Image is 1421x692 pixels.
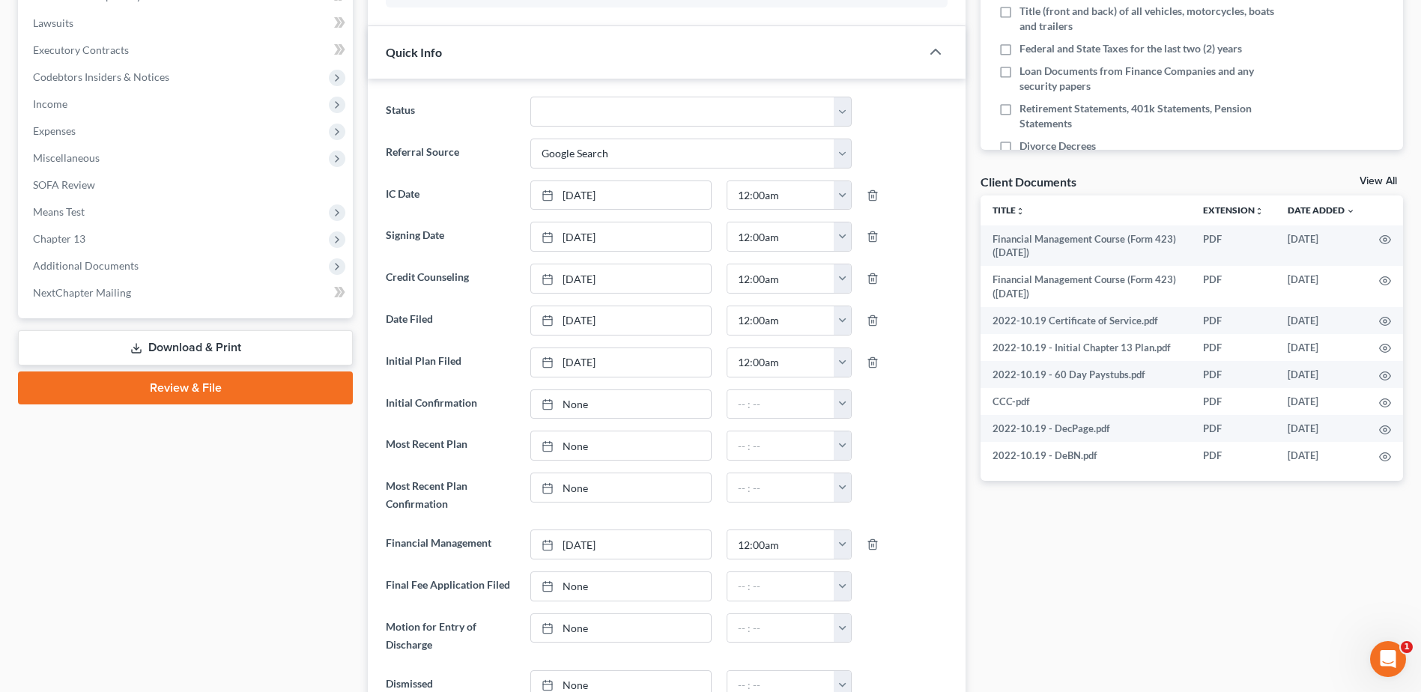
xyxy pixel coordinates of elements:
[727,473,834,502] input: -- : --
[531,390,711,419] a: None
[33,124,76,137] span: Expenses
[1276,307,1367,334] td: [DATE]
[378,306,522,336] label: Date Filed
[531,614,711,643] a: None
[378,571,522,601] label: Final Fee Application Filed
[1191,266,1276,307] td: PDF
[1016,207,1025,216] i: unfold_more
[727,530,834,559] input: -- : --
[378,264,522,294] label: Credit Counseling
[21,172,353,198] a: SOFA Review
[378,97,522,127] label: Status
[1191,361,1276,388] td: PDF
[727,390,834,419] input: -- : --
[531,306,711,335] a: [DATE]
[18,330,353,365] a: Download & Print
[18,371,353,404] a: Review & File
[378,180,522,210] label: IC Date
[981,442,1191,469] td: 2022-10.19 - DeBN.pdf
[33,205,85,218] span: Means Test
[1019,64,1285,94] span: Loan Documents from Finance Companies and any security papers
[1276,388,1367,415] td: [DATE]
[1019,4,1285,34] span: Title (front and back) of all vehicles, motorcycles, boats and trailers
[1401,641,1413,653] span: 1
[1276,361,1367,388] td: [DATE]
[33,259,139,272] span: Additional Documents
[378,529,522,559] label: Financial Management
[727,572,834,601] input: -- : --
[33,178,95,191] span: SOFA Review
[981,174,1076,189] div: Client Documents
[531,572,711,601] a: None
[981,388,1191,415] td: CCC-pdf
[981,415,1191,442] td: 2022-10.19 - DecPage.pdf
[531,222,711,251] a: [DATE]
[531,473,711,502] a: None
[727,614,834,643] input: -- : --
[1370,641,1406,677] iframe: Intercom live chat
[33,43,129,56] span: Executory Contracts
[1288,204,1355,216] a: Date Added expand_more
[378,347,522,377] label: Initial Plan Filed
[1276,225,1367,267] td: [DATE]
[727,181,834,210] input: -- : --
[378,139,522,169] label: Referral Source
[531,431,711,460] a: None
[378,389,522,419] label: Initial Confirmation
[378,222,522,252] label: Signing Date
[1360,176,1397,186] a: View All
[1019,139,1096,154] span: Divorce Decrees
[33,232,85,245] span: Chapter 13
[378,613,522,658] label: Motion for Entry of Discharge
[1191,307,1276,334] td: PDF
[21,37,353,64] a: Executory Contracts
[21,10,353,37] a: Lawsuits
[727,222,834,251] input: -- : --
[33,151,100,164] span: Miscellaneous
[981,334,1191,361] td: 2022-10.19 - Initial Chapter 13 Plan.pdf
[531,181,711,210] a: [DATE]
[1191,442,1276,469] td: PDF
[1203,204,1264,216] a: Extensionunfold_more
[386,45,442,59] span: Quick Info
[1191,225,1276,267] td: PDF
[1276,415,1367,442] td: [DATE]
[33,286,131,299] span: NextChapter Mailing
[531,348,711,377] a: [DATE]
[1191,388,1276,415] td: PDF
[981,266,1191,307] td: Financial Management Course (Form 423) ([DATE])
[531,264,711,293] a: [DATE]
[1346,207,1355,216] i: expand_more
[1276,266,1367,307] td: [DATE]
[727,264,834,293] input: -- : --
[33,16,73,29] span: Lawsuits
[981,225,1191,267] td: Financial Management Course (Form 423) ([DATE])
[378,473,522,518] label: Most Recent Plan Confirmation
[1276,334,1367,361] td: [DATE]
[1191,334,1276,361] td: PDF
[1276,442,1367,469] td: [DATE]
[727,431,834,460] input: -- : --
[1019,101,1285,131] span: Retirement Statements, 401k Statements, Pension Statements
[727,348,834,377] input: -- : --
[33,97,67,110] span: Income
[378,431,522,461] label: Most Recent Plan
[1019,41,1242,56] span: Federal and State Taxes for the last two (2) years
[981,361,1191,388] td: 2022-10.19 - 60 Day Paystubs.pdf
[33,70,169,83] span: Codebtors Insiders & Notices
[21,279,353,306] a: NextChapter Mailing
[531,530,711,559] a: [DATE]
[993,204,1025,216] a: Titleunfold_more
[1255,207,1264,216] i: unfold_more
[981,307,1191,334] td: 2022-10.19 Certificate of Service.pdf
[1191,415,1276,442] td: PDF
[727,306,834,335] input: -- : --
